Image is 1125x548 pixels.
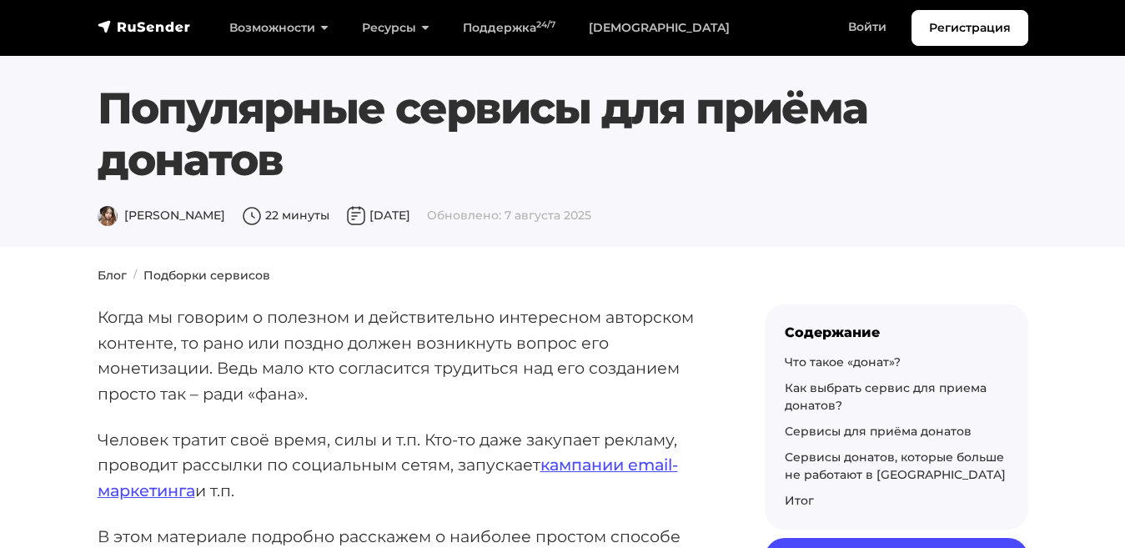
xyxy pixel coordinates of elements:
[785,324,1008,340] div: Содержание
[785,424,972,439] a: Сервисы для приёма донатов
[98,208,225,223] span: [PERSON_NAME]
[785,493,814,508] a: Итог
[346,206,366,226] img: Дата публикации
[446,11,572,45] a: Поддержка24/7
[98,268,127,283] a: Блог
[88,267,1038,284] nav: breadcrumb
[572,11,746,45] a: [DEMOGRAPHIC_DATA]
[912,10,1028,46] a: Регистрация
[785,380,987,413] a: Как выбрать сервис для приема донатов?
[345,11,446,45] a: Ресурсы
[98,83,949,187] h1: Популярные сервисы для приёма донатов
[213,11,345,45] a: Возможности
[242,206,262,226] img: Время чтения
[785,450,1006,482] a: Сервисы донатов, которые больше не работают в [GEOGRAPHIC_DATA]
[785,354,901,370] a: Что такое «донат»?
[346,208,410,223] span: [DATE]
[242,208,329,223] span: 22 минуты
[98,427,711,504] p: Человек тратит своё время, силы и т.п. Кто-то даже закупает рекламу, проводит рассылки по социаль...
[98,18,191,35] img: RuSender
[127,267,270,284] li: Подборки сервисов
[536,19,555,30] sup: 24/7
[427,208,591,223] span: Обновлено: 7 августа 2025
[98,304,711,407] p: Когда мы говорим о полезном и действительно интересном авторском контенте, то рано или поздно дол...
[831,10,903,44] a: Войти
